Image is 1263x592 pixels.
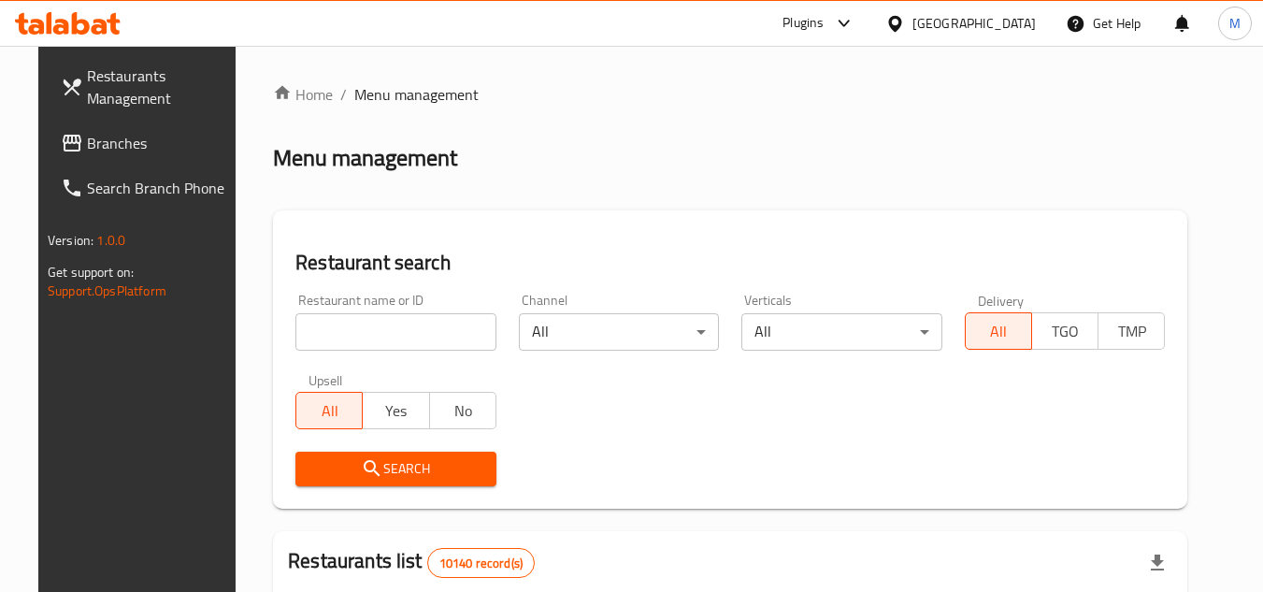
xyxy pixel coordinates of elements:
[427,548,535,578] div: Total records count
[295,313,496,351] input: Search for restaurant name or ID..
[978,294,1025,307] label: Delivery
[48,260,134,284] span: Get support on:
[741,313,942,351] div: All
[1106,318,1157,345] span: TMP
[48,279,166,303] a: Support.OpsPlatform
[96,228,125,253] span: 1.0.0
[1098,312,1165,350] button: TMP
[310,457,481,481] span: Search
[295,452,496,486] button: Search
[438,397,489,425] span: No
[782,12,824,35] div: Plugins
[1031,312,1098,350] button: TGO
[87,177,235,199] span: Search Branch Phone
[46,121,250,166] a: Branches
[370,397,422,425] span: Yes
[973,318,1025,345] span: All
[1135,541,1180,585] div: Export file
[519,313,720,351] div: All
[1229,13,1241,34] span: M
[46,53,250,121] a: Restaurants Management
[429,392,496,429] button: No
[295,249,1165,277] h2: Restaurant search
[273,143,457,173] h2: Menu management
[965,312,1032,350] button: All
[309,373,343,386] label: Upsell
[273,83,1187,106] nav: breadcrumb
[1040,318,1091,345] span: TGO
[87,65,235,109] span: Restaurants Management
[273,83,333,106] a: Home
[428,555,534,572] span: 10140 record(s)
[87,132,235,154] span: Branches
[48,228,93,253] span: Version:
[912,13,1036,34] div: [GEOGRAPHIC_DATA]
[288,547,535,578] h2: Restaurants list
[46,166,250,210] a: Search Branch Phone
[304,397,355,425] span: All
[362,392,429,429] button: Yes
[354,83,479,106] span: Menu management
[295,392,363,429] button: All
[340,83,347,106] li: /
